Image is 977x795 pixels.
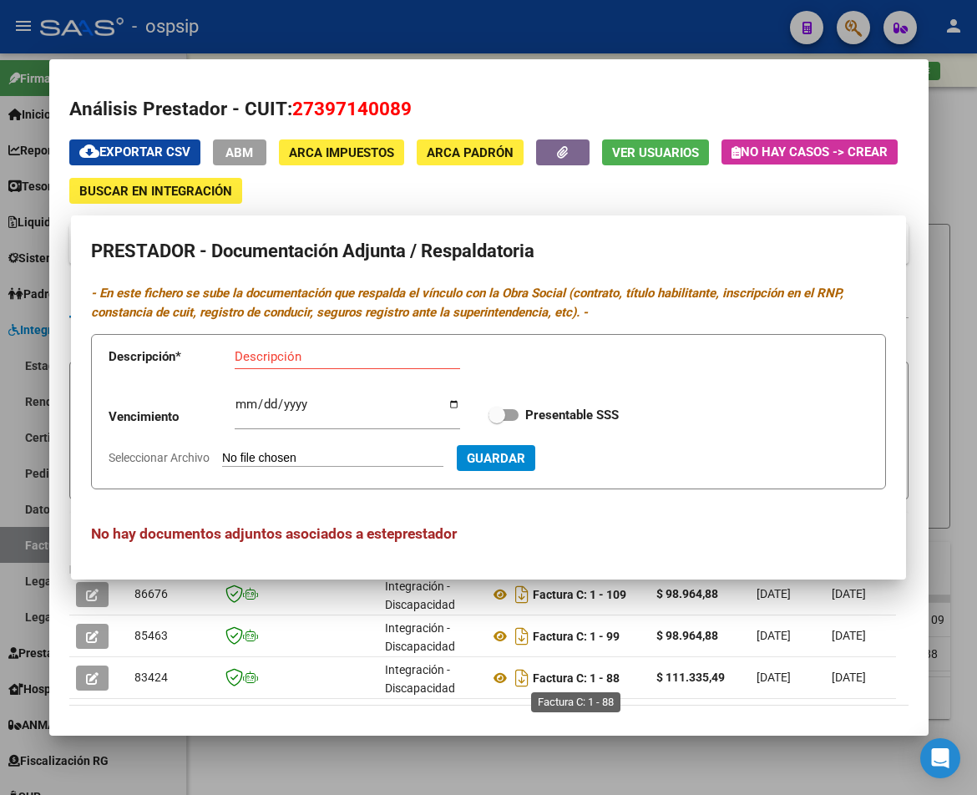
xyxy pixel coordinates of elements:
[612,145,699,160] span: Ver Usuarios
[832,587,866,600] span: [DATE]
[69,95,909,124] h2: Análisis Prestador - CUIT:
[511,623,533,650] i: Descargar documento
[91,523,886,544] h3: No hay documentos adjuntos asociados a este
[134,629,168,642] span: 85463
[757,629,791,642] span: [DATE]
[525,408,619,423] strong: Presentable SSS
[656,671,725,684] strong: $ 111.335,49
[69,224,909,264] mat-expansion-panel-header: CUIT: 27397140089 - COVA [PERSON_NAME]
[213,139,266,165] button: ABM
[69,706,909,747] div: 3 total
[109,347,235,367] p: Descripción
[385,621,455,654] span: Integración - Discapacidad
[69,139,200,165] button: Exportar CSV
[832,629,866,642] span: [DATE]
[533,588,626,601] strong: Factura C: 1 - 109
[394,525,457,542] span: prestador
[289,145,394,160] span: ARCA Impuestos
[134,671,168,684] span: 83424
[457,445,535,471] button: Guardar
[602,139,709,165] button: Ver Usuarios
[533,630,620,643] strong: Factura C: 1 - 99
[511,665,533,691] i: Descargar documento
[533,671,620,685] strong: Factura C: 1 - 88
[731,144,888,160] span: No hay casos -> Crear
[79,144,190,160] span: Exportar CSV
[292,98,412,119] span: 27397140089
[279,139,404,165] button: ARCA Impuestos
[757,587,791,600] span: [DATE]
[656,629,718,642] strong: $ 98.964,88
[109,451,210,464] span: Seleccionar Archivo
[109,408,235,427] p: Vencimiento
[427,145,514,160] span: ARCA Padrón
[656,587,718,600] strong: $ 98.964,88
[757,671,791,684] span: [DATE]
[467,451,525,466] span: Guardar
[417,139,524,165] button: ARCA Padrón
[225,145,253,160] span: ABM
[134,587,168,600] span: 86676
[511,581,533,608] i: Descargar documento
[832,671,866,684] span: [DATE]
[79,184,232,199] span: Buscar en Integración
[91,235,886,267] h2: PRESTADOR - Documentación Adjunta / Respaldatoria
[79,141,99,161] mat-icon: cloud_download
[91,286,843,320] i: - En este fichero se sube la documentación que respalda el vínculo con la Obra Social (contrato, ...
[69,178,242,204] button: Buscar en Integración
[385,663,455,696] span: Integración - Discapacidad
[920,738,960,778] div: Open Intercom Messenger
[721,139,898,165] button: No hay casos -> Crear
